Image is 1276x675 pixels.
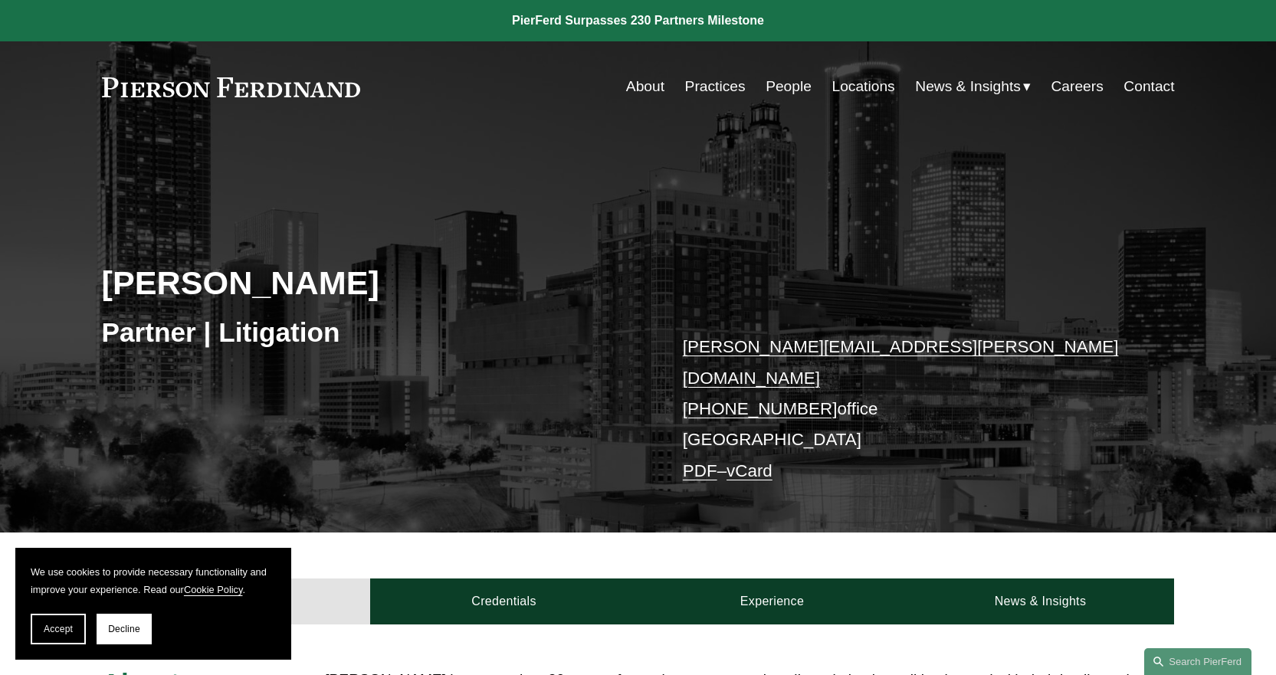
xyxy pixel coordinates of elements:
a: vCard [727,461,772,480]
button: Accept [31,614,86,644]
a: [PHONE_NUMBER] [683,399,838,418]
a: Search this site [1144,648,1251,675]
button: Decline [97,614,152,644]
a: Careers [1051,72,1103,101]
section: Cookie banner [15,548,291,660]
span: Accept [44,624,73,634]
span: Decline [108,624,140,634]
a: Cookie Policy [184,584,243,595]
a: Practices [685,72,746,101]
h3: Partner | Litigation [102,316,638,349]
a: News & Insights [906,578,1174,624]
a: Locations [832,72,895,101]
p: office [GEOGRAPHIC_DATA] – [683,332,1130,487]
h2: [PERSON_NAME] [102,263,638,303]
p: We use cookies to provide necessary functionality and improve your experience. Read our . [31,563,276,598]
a: People [766,72,812,101]
a: [PERSON_NAME][EMAIL_ADDRESS][PERSON_NAME][DOMAIN_NAME] [683,337,1119,387]
a: Experience [638,578,907,624]
a: Credentials [370,578,638,624]
a: PDF [683,461,717,480]
span: News & Insights [915,74,1021,100]
a: Contact [1123,72,1174,101]
a: folder dropdown [915,72,1031,101]
a: About [626,72,664,101]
